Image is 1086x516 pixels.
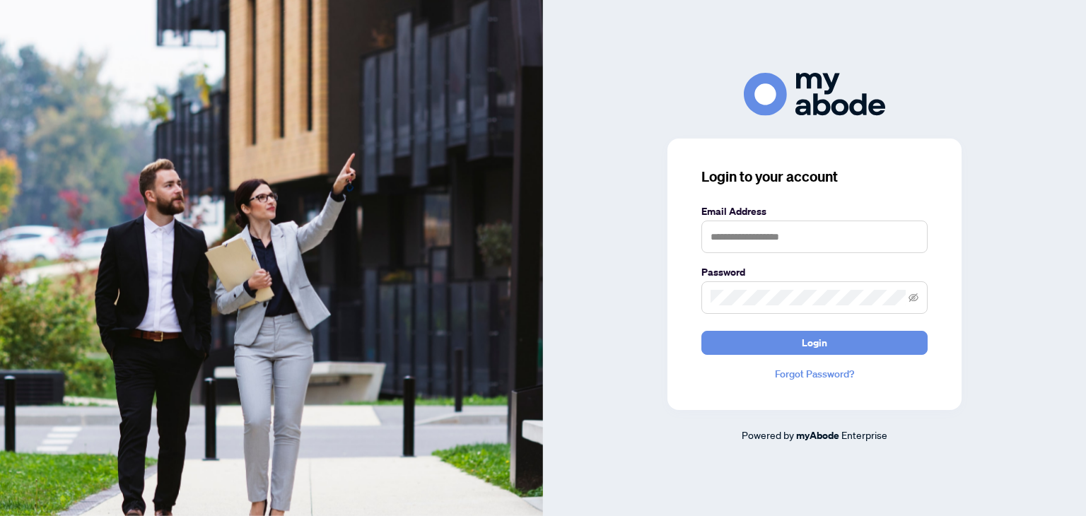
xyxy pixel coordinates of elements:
a: myAbode [796,428,839,443]
span: eye-invisible [909,293,918,303]
a: Forgot Password? [701,366,928,382]
span: Powered by [742,428,794,441]
label: Password [701,264,928,280]
button: Login [701,331,928,355]
span: Enterprise [841,428,887,441]
span: Login [802,332,827,354]
img: ma-logo [744,73,885,116]
label: Email Address [701,204,928,219]
h3: Login to your account [701,167,928,187]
